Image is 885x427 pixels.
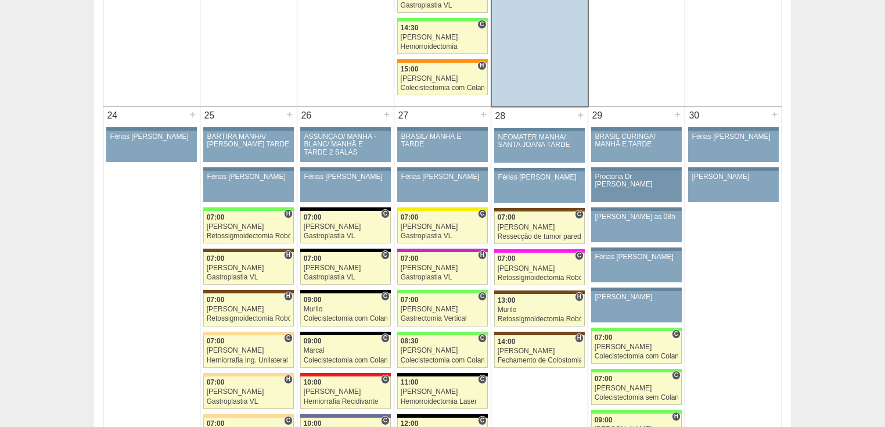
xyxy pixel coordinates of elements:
[397,290,488,293] div: Key: Brasil
[207,264,291,272] div: [PERSON_NAME]
[284,209,293,218] span: Hospital
[397,59,488,63] div: Key: São Luiz - SCS
[106,127,197,131] div: Key: Aviso
[300,335,391,368] a: C 09:00 Marcal Colecistectomia com Colangiografia VL
[203,252,294,285] a: H 07:00 [PERSON_NAME] Gastroplastia VL
[494,168,585,171] div: Key: Aviso
[591,410,682,414] div: Key: Brasil
[478,250,487,260] span: Hospital
[397,332,488,335] div: Key: Brasil
[688,131,779,162] a: Férias [PERSON_NAME]
[692,173,775,181] div: [PERSON_NAME]
[401,213,419,221] span: 07:00
[595,333,613,342] span: 07:00
[401,232,485,240] div: Gastroplastia VL
[397,376,488,409] a: C 11:00 [PERSON_NAME] Hemorroidectomia Laser
[672,107,682,122] div: +
[498,213,516,221] span: 07:00
[304,315,388,322] div: Colecistectomia com Colangiografia VL
[381,416,390,425] span: Consultório
[304,213,322,221] span: 07:00
[397,63,488,95] a: H 15:00 [PERSON_NAME] Colecistectomia com Colangiografia VL
[203,373,294,376] div: Key: Bartira
[401,173,484,181] div: Férias [PERSON_NAME]
[401,34,484,41] div: [PERSON_NAME]
[381,209,390,218] span: Consultório
[478,209,487,218] span: Consultório
[685,107,703,124] div: 30
[203,171,294,202] a: Férias [PERSON_NAME]
[498,315,582,323] div: Retossigmoidectomia Robótica
[498,347,582,355] div: [PERSON_NAME]
[300,414,391,418] div: Key: Vila Nova Star
[207,357,291,364] div: Herniorrafia Ing. Unilateral VL
[591,131,682,162] a: BRASIL CURINGA/ MANHÃ E TARDE
[591,211,682,242] a: [PERSON_NAME] as 08h
[300,332,391,335] div: Key: Blanc
[498,338,516,346] span: 14:00
[207,133,290,148] div: BARTIRA MANHÃ/ [PERSON_NAME] TARDE
[397,252,488,285] a: H 07:00 [PERSON_NAME] Gastroplastia VL
[300,167,391,171] div: Key: Aviso
[300,373,391,376] div: Key: Assunção
[200,107,218,124] div: 25
[688,167,779,171] div: Key: Aviso
[203,290,294,293] div: Key: Santa Joana
[300,249,391,252] div: Key: Blanc
[588,107,606,124] div: 29
[494,171,585,203] a: Férias [PERSON_NAME]
[304,274,388,281] div: Gastroplastia VL
[304,357,388,364] div: Colecistectomia com Colangiografia VL
[478,333,487,343] span: Consultório
[575,292,584,302] span: Hospital
[401,398,485,406] div: Hemorroidectomia Laser
[692,133,775,141] div: Férias [PERSON_NAME]
[688,127,779,131] div: Key: Aviso
[284,292,293,301] span: Hospital
[397,414,488,418] div: Key: Blanc
[203,293,294,326] a: H 07:00 [PERSON_NAME] Retossigmoidectomia Robótica
[401,43,484,51] div: Hemorroidectomia
[479,107,488,122] div: +
[207,315,291,322] div: Retossigmoidectomia Robótica
[401,24,419,32] span: 14:30
[401,274,485,281] div: Gastroplastia VL
[477,61,486,70] span: Hospital
[397,293,488,326] a: C 07:00 [PERSON_NAME] Gastrectomia Vertical
[304,173,387,181] div: Férias [PERSON_NAME]
[304,306,388,313] div: Murilo
[595,213,678,221] div: [PERSON_NAME] as 08h
[300,127,391,131] div: Key: Aviso
[381,250,390,260] span: Consultório
[203,167,294,171] div: Key: Aviso
[207,347,291,354] div: [PERSON_NAME]
[284,416,293,425] span: Consultório
[591,127,682,131] div: Key: Aviso
[401,347,485,354] div: [PERSON_NAME]
[304,133,387,156] div: ASSUNÇÃO/ MANHÃ -BLANC/ MANHÃ E TARDE 2 SALAS
[401,133,484,148] div: BRASIL/ MANHÃ E TARDE
[477,20,486,29] span: Consultório
[297,107,315,124] div: 26
[498,265,582,272] div: [PERSON_NAME]
[397,207,488,211] div: Key: Santa Rita
[300,207,391,211] div: Key: Blanc
[203,249,294,252] div: Key: Santa Joana
[498,357,582,364] div: Fechamento de Colostomia ou Enterostomia
[595,416,613,424] span: 09:00
[207,223,291,231] div: [PERSON_NAME]
[397,167,488,171] div: Key: Aviso
[284,333,293,343] span: Consultório
[381,333,390,343] span: Consultório
[498,306,582,314] div: Murilo
[284,375,293,384] span: Hospital
[300,376,391,409] a: C 10:00 [PERSON_NAME] Herniorrafia Recidivante
[494,249,585,253] div: Key: Pro Matre
[494,332,585,335] div: Key: Santa Joana
[591,251,682,282] a: Férias [PERSON_NAME]
[203,211,294,243] a: H 07:00 [PERSON_NAME] Retossigmoidectomia Robótica
[401,337,419,345] span: 08:30
[494,290,585,294] div: Key: Santa Joana
[304,296,322,304] span: 09:00
[595,293,678,301] div: [PERSON_NAME]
